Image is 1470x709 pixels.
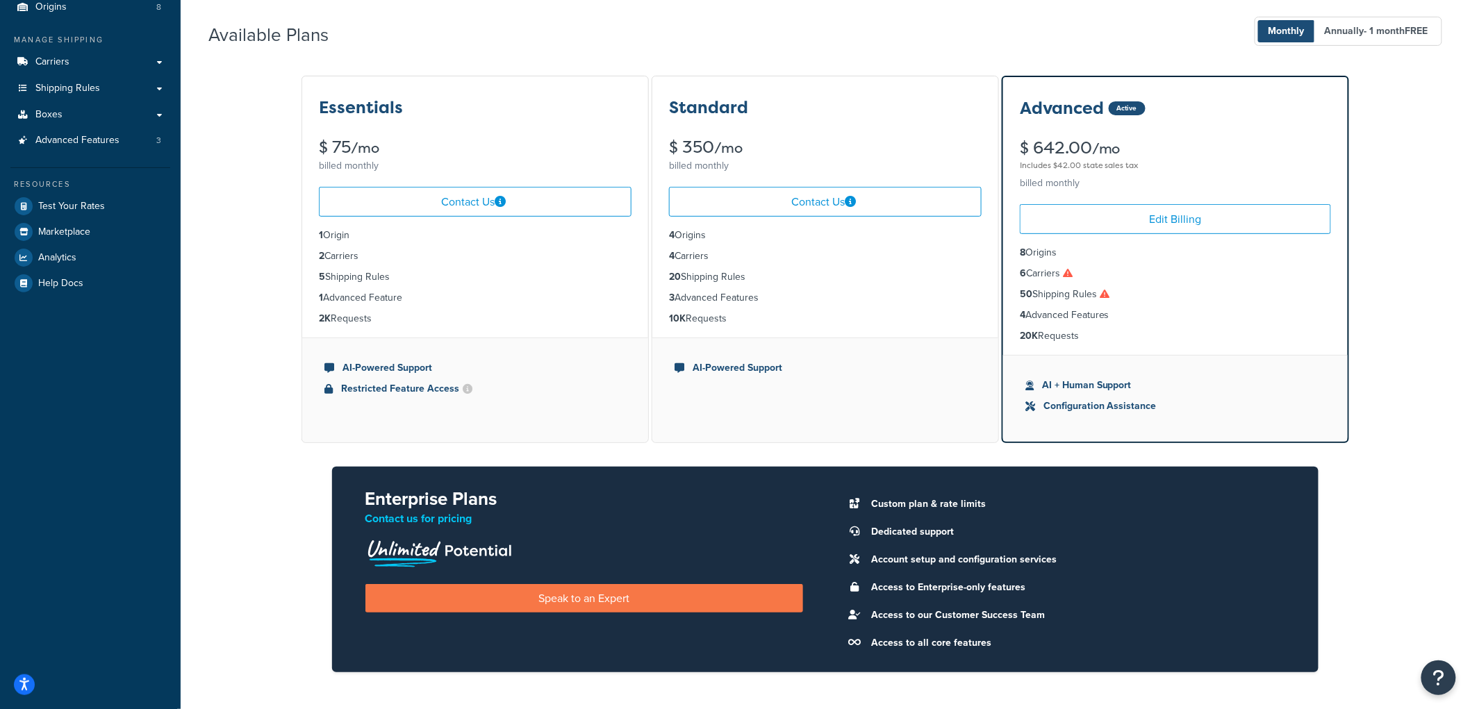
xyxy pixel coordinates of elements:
a: Advanced Features 3 [10,128,170,153]
li: Shipping Rules [319,269,631,285]
strong: 2K [319,311,331,326]
li: AI + Human Support [1025,378,1326,393]
li: Custom plan & rate limits [864,494,1285,514]
span: Origins [35,1,67,13]
li: Carriers [1020,266,1331,281]
a: Edit Billing [1020,204,1331,234]
li: Dedicated support [864,522,1285,542]
h2: Enterprise Plans [365,489,803,509]
a: Contact Us [319,187,631,217]
div: billed monthly [319,156,631,176]
a: Shipping Rules [10,76,170,101]
a: Boxes [10,102,170,128]
li: Origins [1020,245,1331,260]
a: Help Docs [10,271,170,296]
span: Marketplace [38,226,90,238]
strong: 2 [319,249,324,263]
button: Monthly Annually- 1 monthFREE [1255,17,1442,46]
li: Shipping Rules [1020,287,1331,302]
div: $ 75 [319,139,631,156]
div: $ 642.00 [1020,140,1331,174]
strong: 5 [319,269,325,284]
li: AI-Powered Support [324,360,626,376]
li: Access to Enterprise-only features [864,578,1285,597]
strong: 20K [1020,328,1038,343]
a: Test Your Rates [10,194,170,219]
li: AI-Powered Support [675,360,976,376]
strong: 20 [669,269,681,284]
div: billed monthly [669,156,982,176]
li: Origin [319,228,631,243]
a: Contact Us [669,187,982,217]
span: Test Your Rates [38,201,105,212]
p: Contact us for pricing [365,509,803,528]
li: Access to our Customer Success Team [864,606,1285,625]
li: Requests [1020,328,1331,344]
b: FREE [1405,24,1428,38]
strong: 50 [1020,287,1032,301]
li: Carriers [319,249,631,264]
strong: 3 [669,290,675,305]
a: Marketplace [10,219,170,244]
strong: 4 [1020,308,1025,322]
a: Analytics [10,245,170,270]
h3: Standard [669,99,748,117]
li: Advanced Features [669,290,982,306]
span: - 1 month [1364,24,1428,38]
button: Open Resource Center [1421,660,1456,695]
li: Requests [669,311,982,326]
strong: 1 [319,228,323,242]
a: Speak to an Expert [365,584,803,612]
strong: 10K [669,311,686,326]
li: Advanced Features [10,128,170,153]
span: Monthly [1258,20,1315,42]
img: Unlimited Potential [365,535,513,567]
a: Carriers [10,49,170,75]
li: Requests [319,311,631,326]
li: Carriers [669,249,982,264]
div: $ 350 [669,139,982,156]
div: Includes $42.00 state sales tax [1020,157,1331,174]
div: Resources [10,178,170,190]
li: Origins [669,228,982,243]
span: Carriers [35,56,69,68]
span: 3 [156,135,161,147]
strong: 4 [669,228,675,242]
h3: Essentials [319,99,403,117]
span: Advanced Features [35,135,119,147]
span: Analytics [38,252,76,264]
strong: 4 [669,249,675,263]
span: Help Docs [38,278,83,290]
li: Restricted Feature Access [324,381,626,397]
strong: 6 [1020,266,1026,281]
li: Account setup and configuration services [864,550,1285,569]
h3: Advanced [1020,99,1104,117]
div: billed monthly [1020,174,1331,193]
li: Access to all core features [864,633,1285,653]
small: /mo [351,138,379,158]
li: Configuration Assistance [1025,399,1326,414]
small: /mo [714,138,743,158]
div: Manage Shipping [10,34,170,46]
span: Annually [1314,20,1439,42]
span: Boxes [35,109,63,121]
strong: 1 [319,290,323,305]
span: Shipping Rules [35,83,100,94]
strong: 8 [1020,245,1025,260]
li: Shipping Rules [669,269,982,285]
span: 8 [156,1,161,13]
h2: Available Plans [208,25,349,45]
div: Active [1109,101,1146,115]
li: Advanced Feature [319,290,631,306]
small: /mo [1092,139,1121,158]
li: Advanced Features [1020,308,1331,323]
